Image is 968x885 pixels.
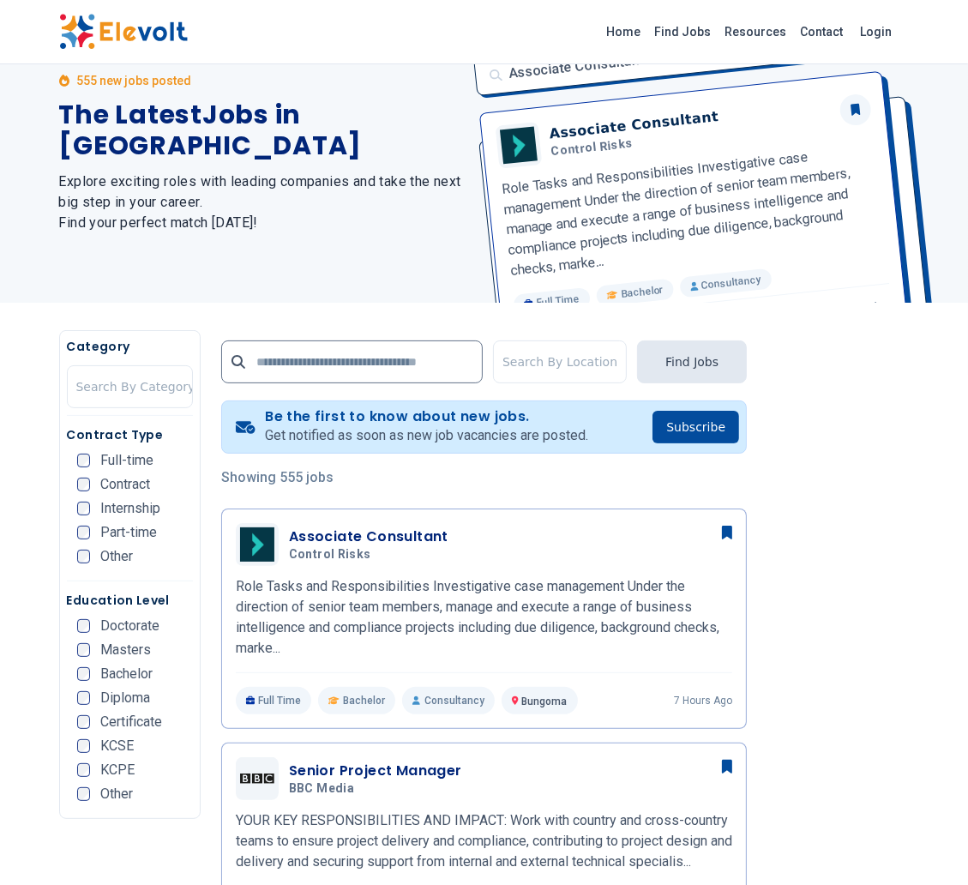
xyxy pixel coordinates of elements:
[674,694,732,707] p: 7 hours ago
[77,667,91,681] input: Bachelor
[402,687,494,714] p: Consultancy
[100,739,134,753] span: KCSE
[343,694,385,707] span: Bachelor
[236,687,312,714] p: Full Time
[100,667,153,681] span: Bachelor
[77,787,91,801] input: Other
[76,72,191,89] p: 555 new jobs posted
[100,763,135,777] span: KCPE
[77,763,91,777] input: KCPE
[100,643,151,657] span: Masters
[289,527,448,547] h3: Associate Consultant
[100,691,150,705] span: Diploma
[59,99,464,161] h1: The Latest Jobs in [GEOGRAPHIC_DATA]
[522,695,568,707] span: Bungoma
[652,411,739,443] button: Subscribe
[794,18,851,45] a: Contact
[289,547,371,563] span: Control Risks
[236,576,732,659] p: Role Tasks and Responsibilities Investigative case management Under the direction of senior team ...
[77,478,91,491] input: Contract
[77,691,91,705] input: Diploma
[221,467,747,488] p: Showing 555 jobs
[77,502,91,515] input: Internship
[100,715,162,729] span: Certificate
[236,523,732,714] a: Control RisksAssociate ConsultantControl RisksRole Tasks and Responsibilities Investigative case ...
[77,643,91,657] input: Masters
[289,761,462,781] h3: Senior Project Manager
[100,526,157,539] span: Part-time
[77,739,91,753] input: KCSE
[77,454,91,467] input: Full-time
[240,774,274,783] img: BBC Media
[637,340,747,383] button: Find Jobs
[67,338,193,355] h5: Category
[718,18,794,45] a: Resources
[265,425,588,446] p: Get notified as soon as new job vacancies are posted.
[59,172,464,233] h2: Explore exciting roles with leading companies and take the next big step in your career. Find you...
[236,810,732,872] p: YOUR KEY RESPONSIBILITIES AND IMPACT: Work with country and cross-country teams to ensure project...
[100,619,159,633] span: Doctorate
[67,592,193,609] h5: Education Level
[851,15,903,49] a: Login
[100,502,160,515] span: Internship
[77,550,91,563] input: Other
[648,18,718,45] a: Find Jobs
[100,478,150,491] span: Contract
[100,550,133,563] span: Other
[67,426,193,443] h5: Contract Type
[289,781,354,797] span: BBC Media
[240,527,274,562] img: Control Risks
[265,408,588,425] h4: Be the first to know about new jobs.
[77,526,91,539] input: Part-time
[77,715,91,729] input: Certificate
[600,18,648,45] a: Home
[77,619,91,633] input: Doctorate
[100,787,133,801] span: Other
[59,14,188,50] img: Elevolt
[100,454,153,467] span: Full-time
